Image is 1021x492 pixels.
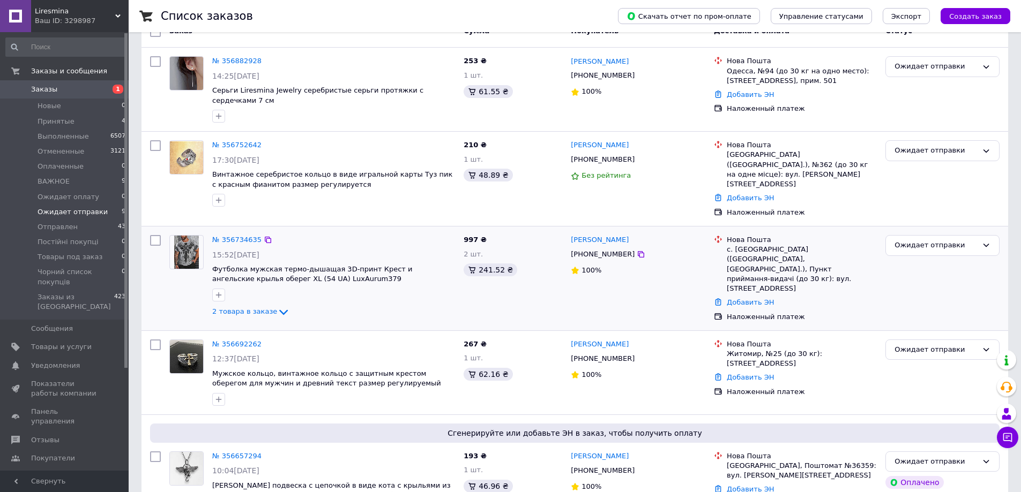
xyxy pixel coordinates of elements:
[38,162,84,171] span: Оплаченные
[118,222,125,232] span: 43
[569,153,637,166] div: [PHONE_NUMBER]
[571,57,629,67] a: [PERSON_NAME]
[582,370,601,379] span: 100%
[997,427,1018,448] button: Чат с покупателем
[727,461,877,480] div: [GEOGRAPHIC_DATA], Поштомат №36359: вул. [PERSON_NAME][STREET_ADDRESS]
[571,235,629,245] a: [PERSON_NAME]
[212,308,277,316] span: 2 товара в заказе
[464,263,517,276] div: 241.52 ₴
[464,85,512,98] div: 61.55 ₴
[464,71,483,79] span: 1 шт.
[582,171,631,179] span: Без рейтинга
[727,104,877,113] div: Наложенный платеж
[727,373,774,381] a: Добавить ЭН
[582,482,601,490] span: 100%
[891,12,921,20] span: Экспорт
[113,85,123,94] span: 1
[169,140,204,175] a: Фото товару
[727,56,877,66] div: Нова Пошта
[895,145,978,156] div: Ожидает отправки
[212,251,259,259] span: 15:52[DATE]
[154,428,995,438] span: Сгенерируйте или добавьте ЭН в заказ, чтобы получить оплату
[122,177,125,186] span: 9
[170,57,203,90] img: Фото товару
[31,361,80,370] span: Уведомления
[31,85,57,94] span: Заказы
[38,117,74,126] span: Принятые
[174,236,199,269] img: Фото товару
[212,57,262,65] a: № 356882928
[727,194,774,202] a: Добавить ЭН
[31,66,107,76] span: Заказы и сообщения
[212,170,452,188] a: Винтажное серебристое кольцо в виде игральной карты Туз пик с красным фианитом размер регулируется
[169,451,204,486] a: Фото товару
[571,140,629,150] a: [PERSON_NAME]
[31,453,75,463] span: Покупатели
[727,339,877,349] div: Нова Пошта
[571,451,629,461] a: [PERSON_NAME]
[464,57,487,65] span: 253 ₴
[31,407,99,426] span: Панель управления
[170,340,203,373] img: Фото товару
[38,222,78,232] span: Отправлен
[727,245,877,293] div: с. [GEOGRAPHIC_DATA] ([GEOGRAPHIC_DATA], [GEOGRAPHIC_DATA].), Пункт приймання-видачі (до 30 кг): ...
[122,267,125,286] span: 0
[569,69,637,82] div: [PHONE_NUMBER]
[170,452,203,485] img: Фото товару
[895,344,978,355] div: Ожидает отправки
[569,352,637,366] div: [PHONE_NUMBER]
[464,155,483,163] span: 1 шт.
[122,252,125,262] span: 0
[212,86,423,104] a: Серьги Liresmina Jewelry серебристые серьги протяжки с сердечками 7 см
[212,265,413,283] a: Футболка мужская термо-дышащая 3D-принт Крест и ангельские крылья оберег XL (54 UA) LuxAurum379
[110,132,125,141] span: 6507
[212,340,262,348] a: № 356692262
[582,266,601,274] span: 100%
[464,250,483,258] span: 2 шт.
[930,12,1010,20] a: Создать заказ
[727,208,877,217] div: Наложенный платеж
[38,267,122,286] span: Чорний список покупців
[5,37,126,57] input: Поиск
[895,456,978,467] div: Ожидает отправки
[212,72,259,80] span: 14:25[DATE]
[779,12,863,20] span: Управление статусами
[38,207,108,217] span: Ожидает отправки
[883,8,930,24] button: Экспорт
[122,162,125,171] span: 0
[464,452,487,460] span: 193 ₴
[122,101,125,111] span: 0
[727,349,877,368] div: Житомир, №25 (до 30 кг): [STREET_ADDRESS]
[727,150,877,189] div: [GEOGRAPHIC_DATA] ([GEOGRAPHIC_DATA].), №362 (до 30 кг на одне місце): вул. [PERSON_NAME][STREET_...
[618,8,760,24] button: Скачать отчет по пром-оплате
[464,466,483,474] span: 1 шт.
[895,240,978,251] div: Ожидает отправки
[35,16,129,26] div: Ваш ID: 3298987
[31,379,99,398] span: Показатели работы компании
[727,451,877,461] div: Нова Пошта
[464,236,487,244] span: 997 ₴
[38,177,70,186] span: ВАЖНОЕ
[941,8,1010,24] button: Создать заказ
[727,298,774,306] a: Добавить ЭН
[169,339,204,374] a: Фото товару
[464,340,487,348] span: 267 ₴
[464,169,512,181] div: 48.89 ₴
[38,192,99,202] span: Ожидает оплату
[212,452,262,460] a: № 356657294
[122,207,125,217] span: 9
[569,247,637,261] div: [PHONE_NUMBER]
[212,236,262,244] a: № 356734635
[212,156,259,164] span: 17:30[DATE]
[169,235,204,269] a: Фото товару
[727,387,877,397] div: Наложенный платеж
[38,292,114,312] span: Заказы из [GEOGRAPHIC_DATA]
[31,324,73,334] span: Сообщения
[949,12,1002,20] span: Создать заказ
[38,132,89,141] span: Выполненные
[727,312,877,322] div: Наложенный платеж
[122,237,125,247] span: 0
